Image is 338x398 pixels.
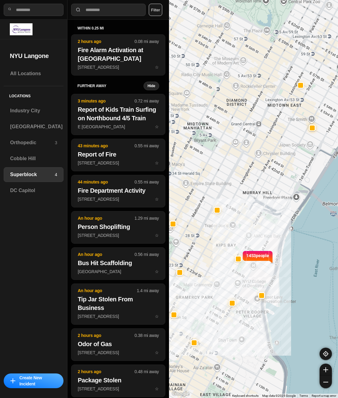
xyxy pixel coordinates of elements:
[135,143,159,149] p: 0.55 mi away
[71,233,165,238] a: An hour ago1.29 mi awayPerson Shoplifting[STREET_ADDRESS]star
[78,124,159,130] p: E [GEOGRAPHIC_DATA]
[78,179,134,185] p: 44 minutes ago
[71,64,165,70] a: 2 hours ago0.08 mi awayFire Alarm Activation at [GEOGRAPHIC_DATA][STREET_ADDRESS]star
[55,140,57,146] p: 3
[135,215,159,221] p: 1.29 mi away
[71,124,165,129] a: 3 minutes ago0.72 mi awayReport of Kids Train Surfing on Northbound 4/5 TrainE [GEOGRAPHIC_DATA]star
[78,143,134,149] p: 43 minutes ago
[149,4,162,16] button: Filter
[78,98,134,104] p: 3 minutes ago
[135,179,159,185] p: 0.55 mi away
[55,172,57,178] p: 4
[77,83,144,88] h5: further away
[312,394,336,397] a: Report a map error
[10,23,33,35] img: logo
[71,139,165,171] button: 43 minutes ago0.55 mi awayReport of Fire[STREET_ADDRESS]star
[135,98,159,104] p: 0.72 mi away
[4,151,63,166] a: Cobble Hill
[10,107,57,114] h3: Industry City
[71,365,165,397] button: 2 hours ago0.48 mi awayPackage Stolen[STREET_ADDRESS]star
[78,215,134,221] p: An hour ago
[4,183,63,198] a: DC Capitol
[71,328,165,361] button: 2 hours ago0.38 mi awayOdor of Gas[STREET_ADDRESS]star
[8,7,12,11] img: search
[78,64,159,70] p: [STREET_ADDRESS]
[155,269,159,274] span: star
[4,86,63,103] h5: Locations
[135,251,159,257] p: 0.56 mi away
[10,171,55,178] h3: Superblock
[78,259,159,267] h2: Bus Hit Scaffolding
[135,369,159,375] p: 0.48 mi away
[135,38,159,44] p: 0.08 mi away
[320,348,332,360] button: recenter
[71,211,165,244] button: An hour ago1.29 mi awayPerson Shoplifting[STREET_ADDRESS]star
[10,378,15,383] img: icon
[246,253,269,266] p: 1453 people
[78,232,159,238] p: [STREET_ADDRESS]
[78,313,159,319] p: [STREET_ADDRESS]
[137,288,159,294] p: 1.4 mi away
[155,314,159,319] span: star
[78,288,137,294] p: An hour ago
[155,233,159,238] span: star
[78,369,134,375] p: 2 hours ago
[242,250,246,264] img: notch
[78,340,159,348] h2: Odor of Gas
[155,65,159,70] span: star
[299,394,308,397] a: Terms (opens in new tab)
[77,26,159,31] h5: within 0.25 mi
[155,197,159,202] span: star
[78,251,134,257] p: An hour ago
[71,160,165,165] a: 43 minutes ago0.55 mi awayReport of Fire[STREET_ADDRESS]star
[323,380,328,384] img: zoom-out
[4,66,63,81] a: All Locations
[148,83,155,88] small: Hide
[10,70,57,77] h3: All Locations
[320,364,332,376] button: zoom-in
[232,394,259,398] button: Keyboard shortcuts
[4,373,63,388] button: iconCreate New Incident
[4,167,63,182] a: Superblock4
[262,394,296,397] span: Map data ©2025 Google
[78,222,159,231] h2: Person Shoplifting
[71,386,165,391] a: 2 hours ago0.48 mi awayPackage Stolen[STREET_ADDRESS]star
[78,332,134,338] p: 2 hours ago
[320,376,332,388] button: zoom-out
[4,135,63,150] a: Orthopedic3
[19,375,57,387] p: Create New Incident
[78,160,159,166] p: [STREET_ADDRESS]
[78,295,159,312] h2: Tip Jar Stolen From Business
[10,187,57,194] h3: DC Capitol
[71,196,165,202] a: 44 minutes ago0.55 mi awayFire Department Activity[STREET_ADDRESS]star
[269,250,273,264] img: notch
[10,123,63,130] h3: [GEOGRAPHIC_DATA]
[155,160,159,165] span: star
[78,186,159,195] h2: Fire Department Activity
[171,390,191,398] a: Open this area in Google Maps (opens a new window)
[71,94,165,135] button: 3 minutes ago0.72 mi awayReport of Kids Train Surfing on Northbound 4/5 TrainE [GEOGRAPHIC_DATA]star
[71,247,165,280] button: An hour ago0.56 mi awayBus Hit Scaffolding[GEOGRAPHIC_DATA]star
[155,386,159,391] span: star
[71,314,165,319] a: An hour ago1.4 mi awayTip Jar Stolen From Business[STREET_ADDRESS]star
[78,105,159,122] h2: Report of Kids Train Surfing on Northbound 4/5 Train
[71,350,165,355] a: 2 hours ago0.38 mi awayOdor of Gas[STREET_ADDRESS]star
[4,103,63,118] a: Industry City
[155,350,159,355] span: star
[71,269,165,274] a: An hour ago0.56 mi awayBus Hit Scaffolding[GEOGRAPHIC_DATA]star
[144,82,159,90] button: Hide
[171,390,191,398] img: Google
[78,376,159,384] h2: Package Stolen
[4,119,63,134] a: [GEOGRAPHIC_DATA]
[71,175,165,207] button: 44 minutes ago0.55 mi awayFire Department Activity[STREET_ADDRESS]star
[10,52,57,60] h2: NYU Langone
[78,269,159,275] p: [GEOGRAPHIC_DATA]
[135,332,159,338] p: 0.38 mi away
[78,38,134,44] p: 2 hours ago
[78,46,159,63] h2: Fire Alarm Activation at [GEOGRAPHIC_DATA]
[323,351,328,357] img: recenter
[10,155,57,162] h3: Cobble Hill
[155,124,159,129] span: star
[71,284,165,325] button: An hour ago1.4 mi awayTip Jar Stolen From Business[STREET_ADDRESS]star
